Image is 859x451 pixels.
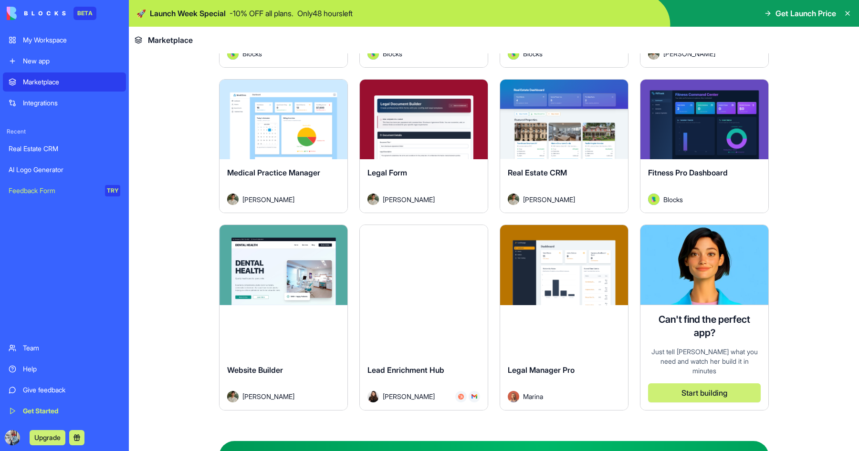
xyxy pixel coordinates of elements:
[648,168,728,177] span: Fitness Pro Dashboard
[9,186,98,195] div: Feedback Form
[775,8,836,19] span: Get Launch Price
[359,225,488,410] a: Lead Enrichment HubAvatar[PERSON_NAME]
[383,391,435,401] span: [PERSON_NAME]
[23,56,120,66] div: New app
[508,168,567,177] span: Real Estate CRM
[3,359,126,379] a: Help
[3,139,126,158] a: Real Estate CRM
[648,48,660,60] img: Avatar
[523,391,543,401] span: Marina
[227,194,239,205] img: Avatar
[3,93,126,113] a: Integrations
[7,7,96,20] a: BETA
[508,391,519,402] img: Avatar
[23,364,120,374] div: Help
[648,194,660,205] img: Avatar
[3,72,126,92] a: Marketplace
[367,48,379,60] img: Avatar
[23,406,120,416] div: Get Started
[9,165,120,174] div: AI Logo Generator
[5,430,20,445] img: ACg8ocKwhbYy4QijFl6QBrDLOBaP8lmSTmpnmuHtOjAUfqvPlfKFXR6Xpw=s96-c
[648,347,761,376] div: Just tell [PERSON_NAME] what you need and watch her build it in minutes
[3,181,126,200] a: Feedback FormTRY
[242,391,294,401] span: [PERSON_NAME]
[9,144,120,154] div: Real Estate CRM
[227,391,239,402] img: Avatar
[640,225,769,410] a: Ella AI assistantCan't find the perfect app?Just tell [PERSON_NAME] what you need and watch her b...
[150,8,226,19] span: Launch Week Special
[7,7,66,20] img: logo
[663,195,683,205] span: Blocks
[23,77,120,87] div: Marketplace
[523,195,575,205] span: [PERSON_NAME]
[458,394,464,400] img: Hubspot_zz4hgj.svg
[242,195,294,205] span: [PERSON_NAME]
[23,385,120,395] div: Give feedback
[148,34,193,46] span: Marketplace
[3,380,126,400] a: Give feedback
[648,313,761,339] h4: Can't find the perfect app?
[367,168,407,177] span: Legal Form
[3,31,126,50] a: My Workspace
[640,225,768,305] img: Ella AI assistant
[23,98,120,108] div: Integrations
[227,48,239,60] img: Avatar
[508,365,575,375] span: Legal Manager Pro
[242,49,262,59] span: Blocks
[523,49,543,59] span: Blocks
[367,194,379,205] img: Avatar
[3,401,126,420] a: Get Started
[3,51,126,71] a: New app
[3,128,126,135] span: Recent
[230,8,293,19] p: - 10 % OFF all plans.
[508,194,519,205] img: Avatar
[508,48,519,60] img: Avatar
[219,79,348,214] a: Medical Practice ManagerAvatar[PERSON_NAME]
[227,365,283,375] span: Website Builder
[30,430,65,445] button: Upgrade
[367,365,444,375] span: Lead Enrichment Hub
[297,8,353,19] p: Only 48 hours left
[640,79,769,214] a: Fitness Pro DashboardAvatarBlocks
[3,160,126,179] a: AI Logo Generator
[136,8,146,19] span: 🚀
[23,343,120,353] div: Team
[30,432,65,442] a: Upgrade
[3,338,126,358] a: Team
[383,49,402,59] span: Blocks
[219,225,348,410] a: Website BuilderAvatar[PERSON_NAME]
[663,49,715,59] span: [PERSON_NAME]
[359,79,488,214] a: Legal FormAvatar[PERSON_NAME]
[105,185,120,196] div: TRY
[648,383,761,402] button: Start building
[227,168,320,177] span: Medical Practice Manager
[383,195,435,205] span: [PERSON_NAME]
[500,79,629,214] a: Real Estate CRMAvatar[PERSON_NAME]
[500,225,629,410] a: Legal Manager ProAvatarMarina
[23,35,120,45] div: My Workspace
[471,394,477,400] img: Gmail_trouth.svg
[73,7,96,20] div: BETA
[367,391,379,402] img: Avatar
